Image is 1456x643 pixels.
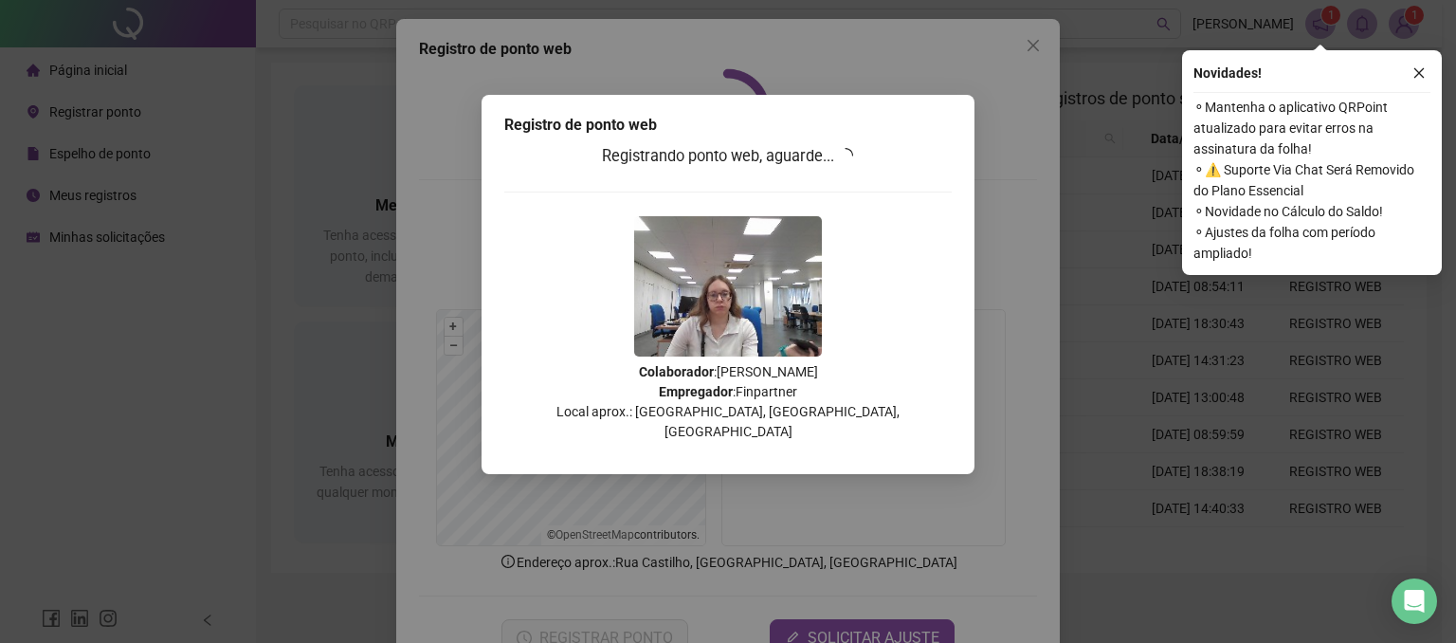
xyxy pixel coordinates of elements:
span: ⚬ ⚠️ Suporte Via Chat Será Removido do Plano Essencial [1193,159,1430,201]
span: ⚬ Mantenha o aplicativo QRPoint atualizado para evitar erros na assinatura da folha! [1193,97,1430,159]
p: : [PERSON_NAME] : Finpartner Local aprox.: [GEOGRAPHIC_DATA], [GEOGRAPHIC_DATA], [GEOGRAPHIC_DATA] [504,362,952,442]
span: ⚬ Novidade no Cálculo do Saldo! [1193,201,1430,222]
span: Novidades ! [1193,63,1262,83]
img: Z [634,216,822,357]
span: close [1412,66,1426,80]
span: loading [835,145,856,166]
div: Registro de ponto web [504,114,952,137]
span: ⚬ Ajustes da folha com período ampliado! [1193,222,1430,264]
h3: Registrando ponto web, aguarde... [504,144,952,169]
div: Open Intercom Messenger [1392,579,1437,624]
strong: Empregador [659,384,733,399]
strong: Colaborador [639,364,714,379]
